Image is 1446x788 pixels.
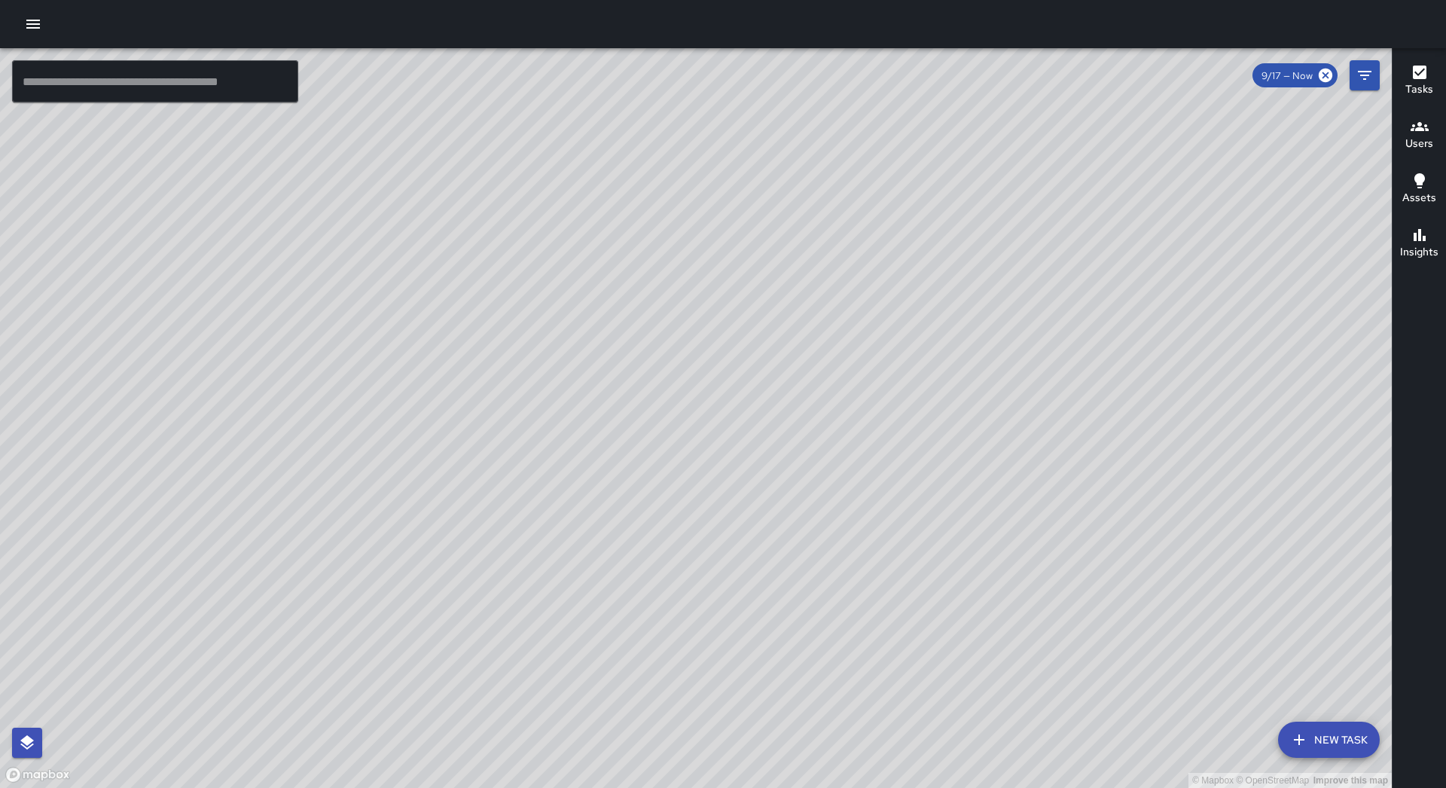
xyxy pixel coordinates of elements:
h6: Insights [1400,244,1438,261]
button: Filters [1350,60,1380,90]
button: Users [1393,108,1446,163]
h6: Tasks [1405,81,1433,98]
button: Tasks [1393,54,1446,108]
button: Insights [1393,217,1446,271]
h6: Users [1405,136,1433,152]
h6: Assets [1402,190,1436,206]
button: Assets [1393,163,1446,217]
span: 9/17 — Now [1252,69,1322,82]
button: New Task [1278,722,1380,758]
div: 9/17 — Now [1252,63,1338,87]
